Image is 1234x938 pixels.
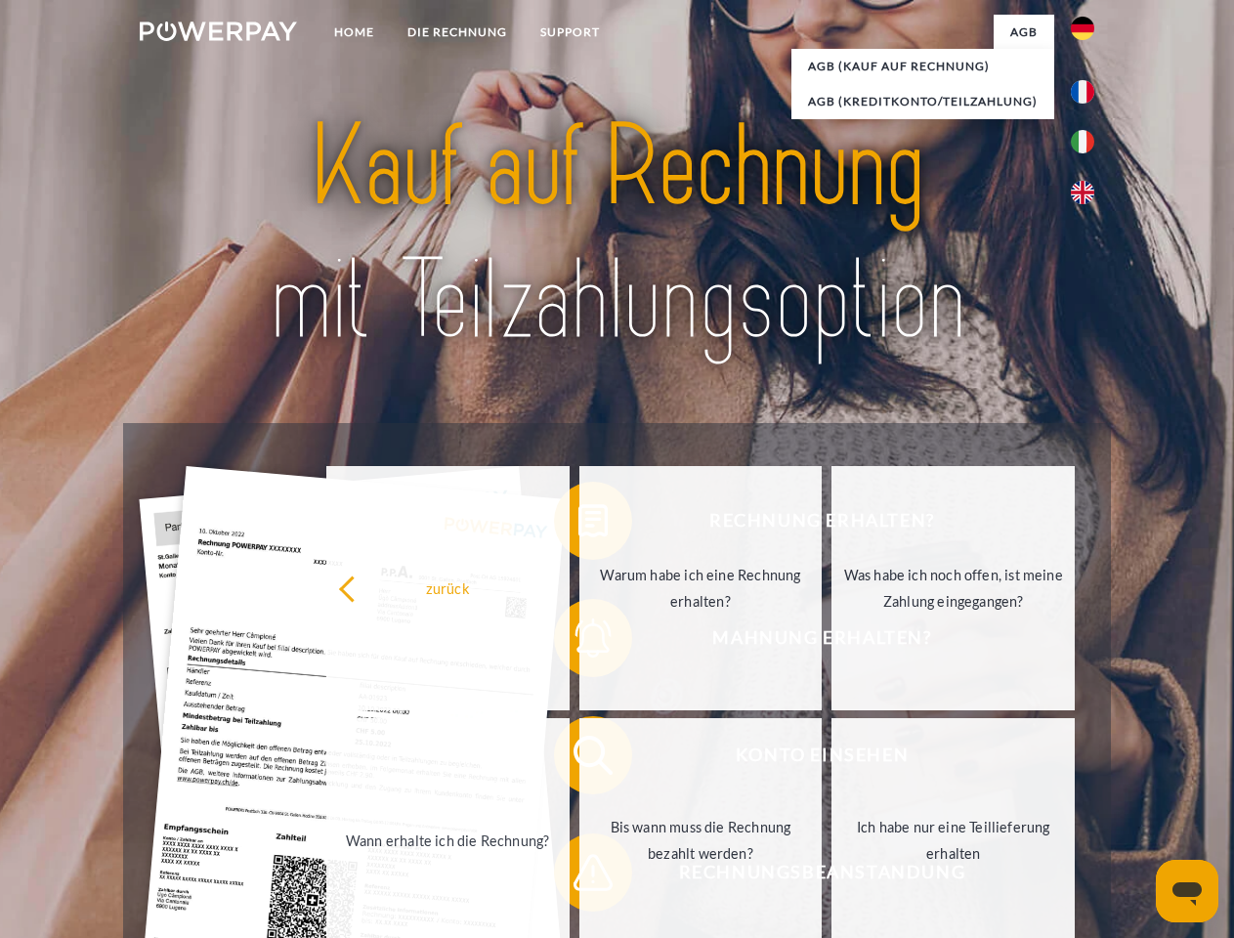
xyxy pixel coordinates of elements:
a: AGB (Kauf auf Rechnung) [791,49,1054,84]
a: agb [994,15,1054,50]
img: it [1071,130,1094,153]
iframe: Schaltfläche zum Öffnen des Messaging-Fensters [1156,860,1218,922]
div: Wann erhalte ich die Rechnung? [338,827,558,853]
img: logo-powerpay-white.svg [140,21,297,41]
a: DIE RECHNUNG [391,15,524,50]
img: title-powerpay_de.svg [187,94,1047,374]
div: Ich habe nur eine Teillieferung erhalten [843,814,1063,867]
a: Home [318,15,391,50]
div: Was habe ich noch offen, ist meine Zahlung eingegangen? [843,562,1063,615]
div: Bis wann muss die Rechnung bezahlt werden? [591,814,811,867]
div: zurück [338,575,558,601]
a: SUPPORT [524,15,617,50]
img: fr [1071,80,1094,104]
img: de [1071,17,1094,40]
img: en [1071,181,1094,204]
a: Was habe ich noch offen, ist meine Zahlung eingegangen? [831,466,1075,710]
a: AGB (Kreditkonto/Teilzahlung) [791,84,1054,119]
div: Warum habe ich eine Rechnung erhalten? [591,562,811,615]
